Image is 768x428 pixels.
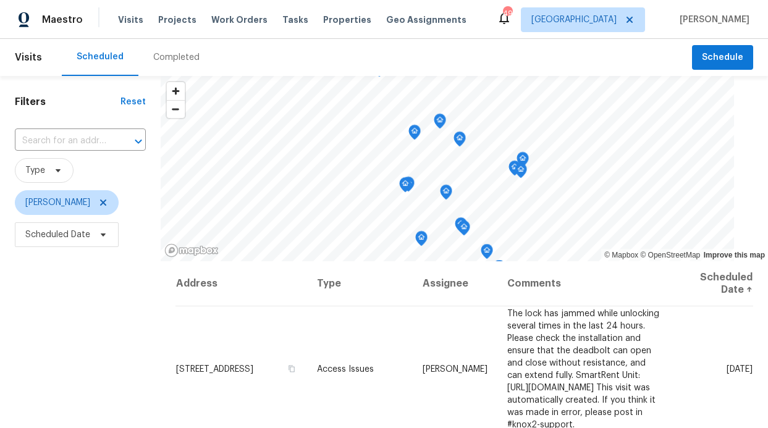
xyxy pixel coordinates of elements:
div: Map marker [508,161,521,180]
a: Mapbox [604,251,638,259]
div: Map marker [493,260,505,279]
span: Geo Assignments [386,14,466,26]
div: Map marker [415,231,428,250]
button: Schedule [692,45,753,70]
span: Projects [158,14,196,26]
div: Map marker [399,177,411,196]
div: Map marker [481,244,493,263]
span: Maestro [42,14,83,26]
div: Map marker [454,132,466,151]
div: Scheduled [77,51,124,63]
canvas: Map [161,76,734,261]
th: Scheduled Date ↑ [670,261,753,306]
div: Map marker [455,217,467,237]
div: Map marker [517,152,529,171]
span: [PERSON_NAME] [675,14,749,26]
a: Improve this map [704,251,765,259]
th: Address [175,261,307,306]
span: Access Issues [317,364,374,373]
th: Comments [497,261,671,306]
div: 49 [503,7,512,20]
div: Reset [120,96,146,108]
span: Scheduled Date [25,229,90,241]
span: Tasks [282,15,308,24]
div: Map marker [440,185,452,204]
span: Work Orders [211,14,268,26]
button: Open [130,133,147,150]
span: [GEOGRAPHIC_DATA] [531,14,617,26]
span: Type [25,164,45,177]
span: Zoom out [167,101,185,118]
div: Completed [153,51,200,64]
th: Assignee [413,261,497,306]
th: Type [307,261,413,306]
span: [STREET_ADDRESS] [176,364,253,373]
span: Schedule [702,50,743,65]
input: Search for an address... [15,132,111,151]
button: Copy Address [286,363,297,374]
div: Map marker [402,177,415,196]
span: [PERSON_NAME] [423,364,487,373]
span: Properties [323,14,371,26]
div: Map marker [515,163,527,182]
div: Map marker [408,125,421,144]
button: Zoom out [167,100,185,118]
span: Visits [15,44,42,71]
div: Map marker [458,220,470,240]
span: [PERSON_NAME] [25,196,90,209]
a: Mapbox homepage [164,243,219,258]
div: Map marker [434,114,446,133]
span: Visits [118,14,143,26]
span: [DATE] [727,364,753,373]
a: OpenStreetMap [640,251,700,259]
button: Zoom in [167,82,185,100]
h1: Filters [15,96,120,108]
